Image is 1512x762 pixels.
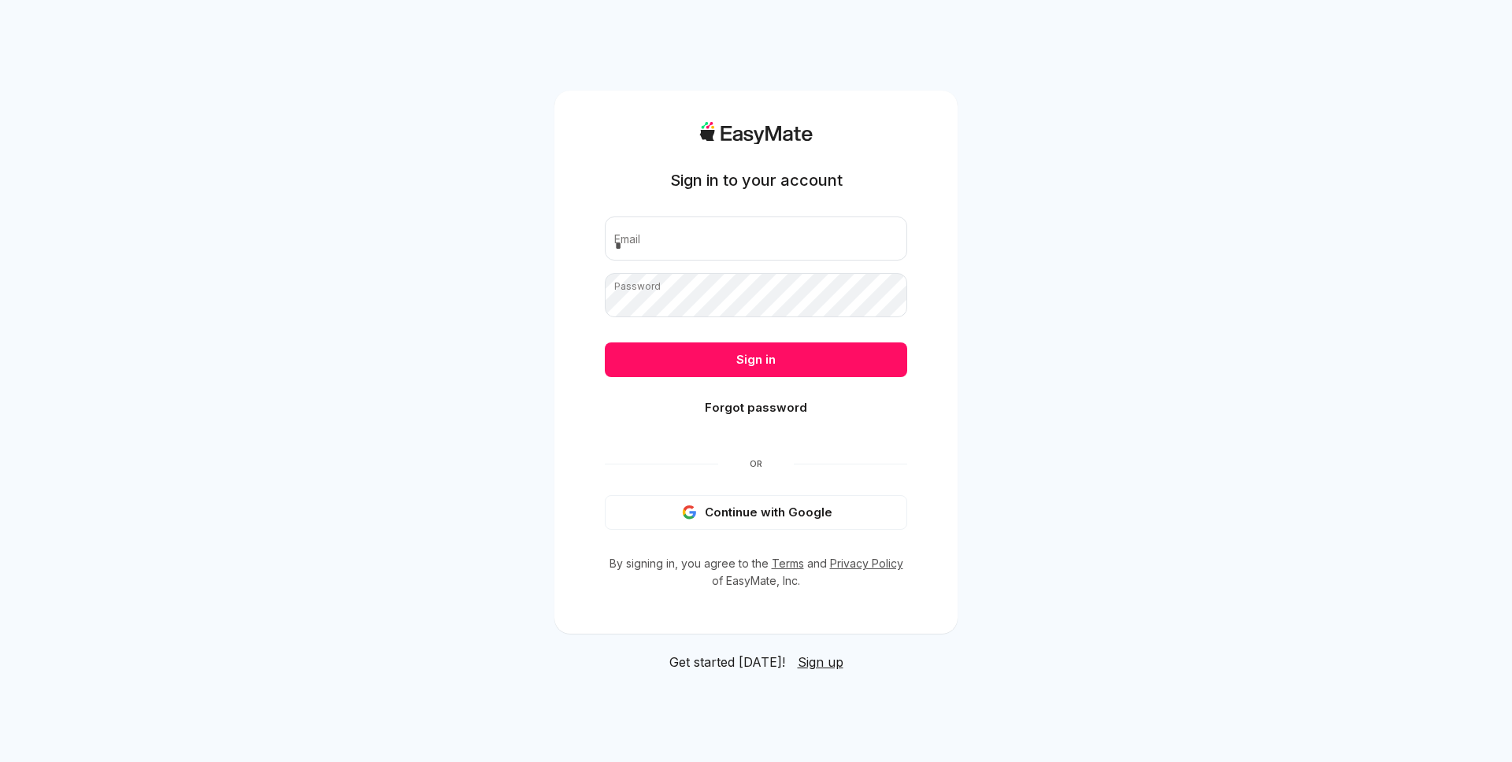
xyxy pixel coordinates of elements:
[605,555,907,590] p: By signing in, you agree to the and of EasyMate, Inc.
[670,169,843,191] h1: Sign in to your account
[605,342,907,377] button: Sign in
[605,495,907,530] button: Continue with Google
[605,390,907,425] button: Forgot password
[669,653,785,671] span: Get started [DATE]!
[772,557,804,570] a: Terms
[798,654,843,670] span: Sign up
[718,457,794,470] span: Or
[798,653,843,671] a: Sign up
[830,557,903,570] a: Privacy Policy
